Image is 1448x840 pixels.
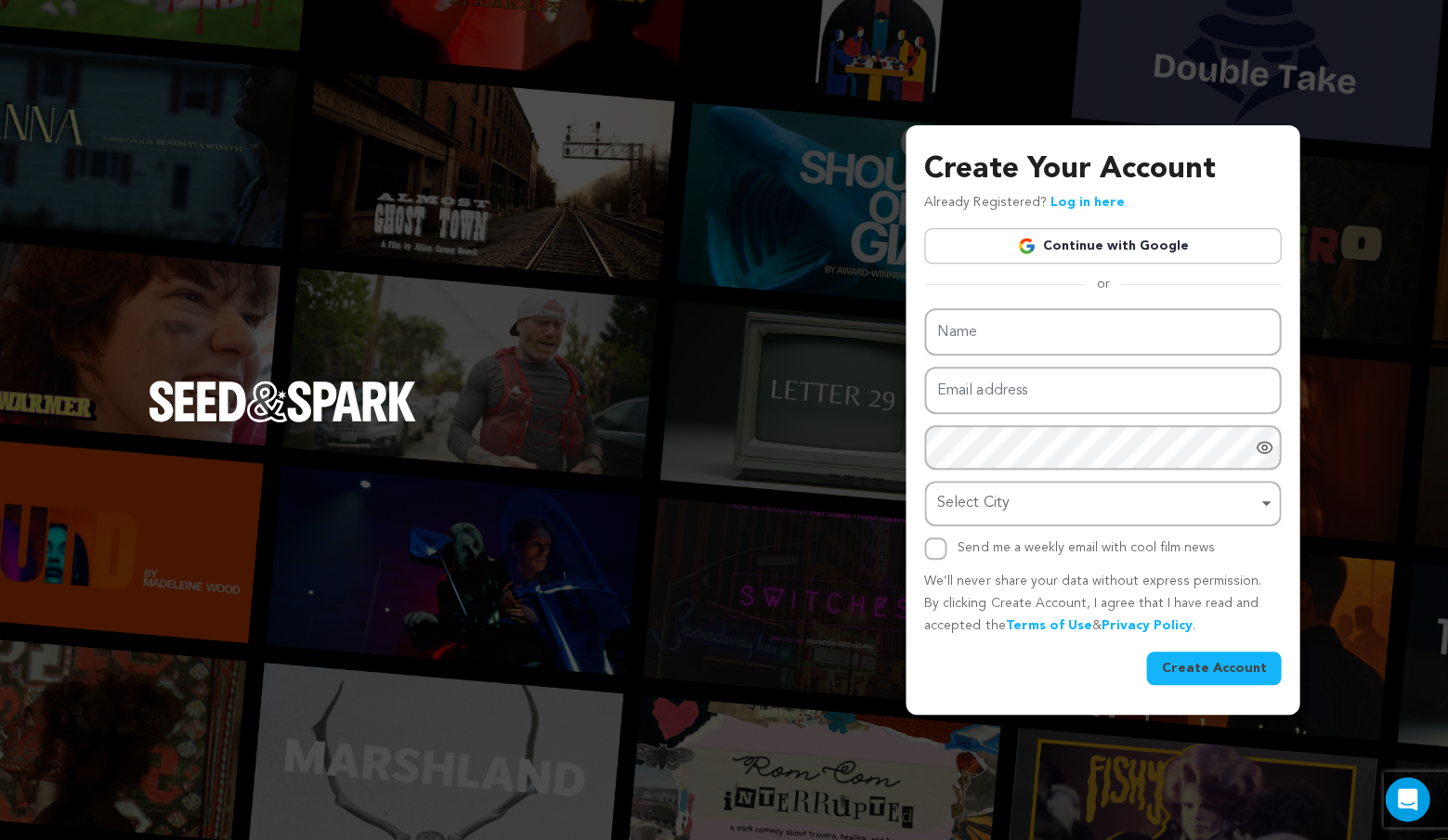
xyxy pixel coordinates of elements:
label: Send me a weekly email with cool film news [958,541,1214,554]
button: Create Account [1146,652,1281,685]
span: or [1085,275,1120,293]
a: Log in here [1050,196,1124,209]
a: Privacy Policy [1101,619,1192,632]
a: Seed&Spark Homepage [149,381,416,459]
input: Email address [924,367,1281,414]
a: Terms of Use [1005,619,1091,632]
p: Already Registered? [924,192,1124,214]
a: Continue with Google [924,228,1281,264]
a: Show password as plain text. Warning: this will display your password on the screen. [1255,438,1273,457]
input: Name [924,308,1281,355]
img: Google logo [1017,237,1036,255]
div: Select City [937,490,1257,517]
p: We’ll never share your data without express permission. By clicking Create Account, I agree that ... [924,571,1281,637]
img: Seed&Spark Logo [149,381,416,421]
h3: Create Your Account [924,148,1281,192]
div: Open Intercom Messenger [1385,777,1429,821]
